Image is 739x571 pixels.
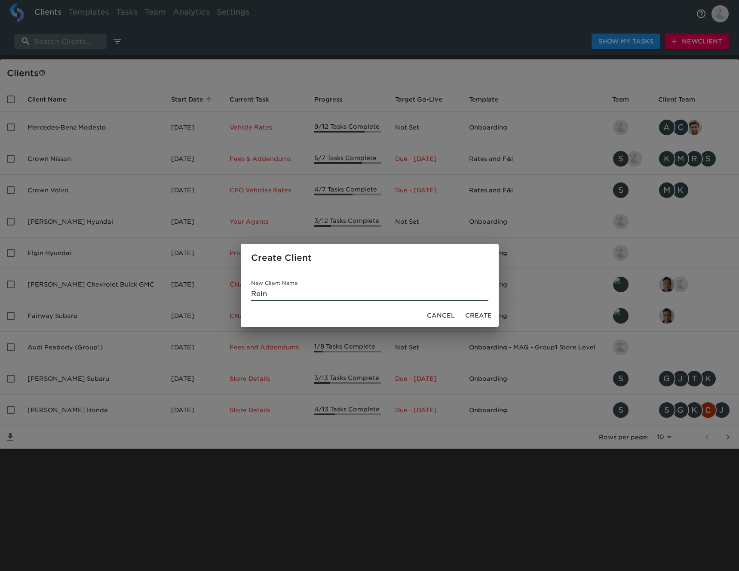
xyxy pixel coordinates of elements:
button: Create [462,308,495,324]
h2: Create Client [251,251,488,265]
label: New Client Name [251,281,298,286]
span: Create [465,310,492,321]
span: Cancel [427,310,455,321]
button: Cancel [423,308,458,324]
